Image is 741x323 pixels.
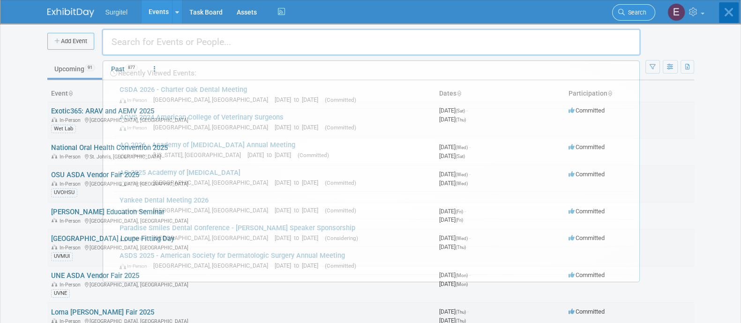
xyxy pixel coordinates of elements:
span: [DATE] to [DATE] [275,262,323,269]
div: Recently Viewed Events: [108,61,635,81]
span: In-Person [120,180,151,186]
span: [GEOGRAPHIC_DATA], [GEOGRAPHIC_DATA] [153,234,273,241]
span: In-Person [120,263,151,269]
span: [GEOGRAPHIC_DATA], [GEOGRAPHIC_DATA] [153,262,273,269]
span: In-Person [120,152,151,158]
span: (Committed) [325,97,356,103]
span: (Committed) [325,207,356,214]
a: Paradise Smiles Dental Conference - [PERSON_NAME] Speaker Sponsorship In-Person [GEOGRAPHIC_DATA]... [115,219,635,247]
span: [DATE] to [DATE] [275,179,323,186]
span: In-Person [120,208,151,214]
a: ASDS 2025 - American Society for Dermatologic Surgery Annual Meeting In-Person [GEOGRAPHIC_DATA],... [115,247,635,274]
span: [GEOGRAPHIC_DATA], [GEOGRAPHIC_DATA] [153,124,273,131]
a: ACVS 2024 American College of Veterinary Surgeons In-Person [GEOGRAPHIC_DATA], [GEOGRAPHIC_DATA] ... [115,109,635,136]
span: [DATE] to [DATE] [275,207,323,214]
span: In-Person [120,125,151,131]
span: (Committed) [298,152,329,158]
span: In-Person [120,97,151,103]
span: [DATE] to [DATE] [275,234,323,241]
span: [DATE] to [DATE] [247,151,296,158]
span: (Considering) [325,235,358,241]
span: [GEOGRAPHIC_DATA], [GEOGRAPHIC_DATA] [153,96,273,103]
input: Search for Events or People... [102,29,641,56]
span: (Committed) [325,180,356,186]
span: (Committed) [325,124,356,131]
a: CSDA 2026 - Charter Oak Dental Meeting In-Person [GEOGRAPHIC_DATA], [GEOGRAPHIC_DATA] [DATE] to [... [115,81,635,108]
span: [GEOGRAPHIC_DATA], [GEOGRAPHIC_DATA] [153,179,273,186]
span: (Committed) [325,263,356,269]
span: In-Person [120,235,151,241]
span: [DATE] to [DATE] [275,124,323,131]
a: AO 2025 Academy of [MEDICAL_DATA] In-Person [GEOGRAPHIC_DATA], [GEOGRAPHIC_DATA] [DATE] to [DATE]... [115,164,635,191]
a: Yankee Dental Meeting 2026 In-Person [GEOGRAPHIC_DATA], [GEOGRAPHIC_DATA] [DATE] to [DATE] (Commi... [115,192,635,219]
span: [DATE] to [DATE] [275,96,323,103]
span: [US_STATE], [GEOGRAPHIC_DATA] [153,151,246,158]
a: AO 2026 - Academy of [MEDICAL_DATA] Annual Meeting In-Person [US_STATE], [GEOGRAPHIC_DATA] [DATE]... [115,136,635,164]
span: [GEOGRAPHIC_DATA], [GEOGRAPHIC_DATA] [153,207,273,214]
